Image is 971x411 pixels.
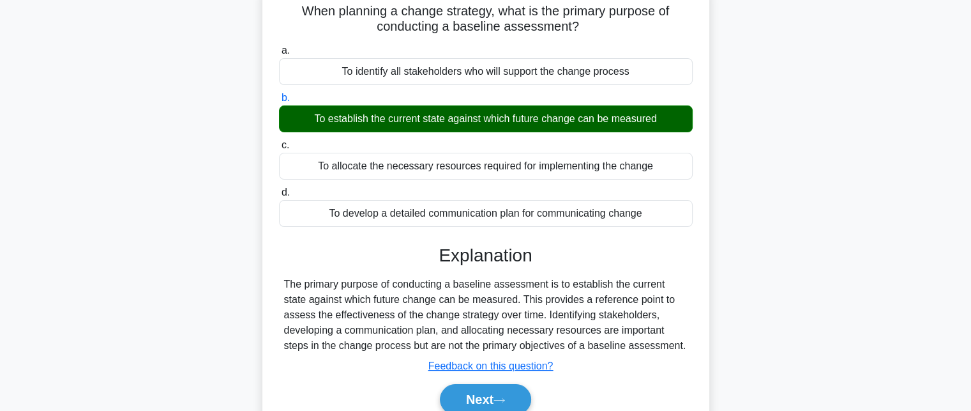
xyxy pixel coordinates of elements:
[279,153,693,180] div: To allocate the necessary resources required for implementing the change
[279,105,693,132] div: To establish the current state against which future change can be measured
[428,361,553,371] a: Feedback on this question?
[284,277,688,353] div: The primary purpose of conducting a baseline assessment is to establish the current state against...
[279,200,693,227] div: To develop a detailed communication plan for communicating change
[282,92,290,103] span: b.
[287,245,685,267] h3: Explanation
[282,187,290,198] span: d.
[282,139,289,150] span: c.
[279,58,693,85] div: To identify all stakeholders who will support the change process
[278,3,694,35] h5: When planning a change strategy, what is the primary purpose of conducting a baseline assessment?
[282,45,290,56] span: a.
